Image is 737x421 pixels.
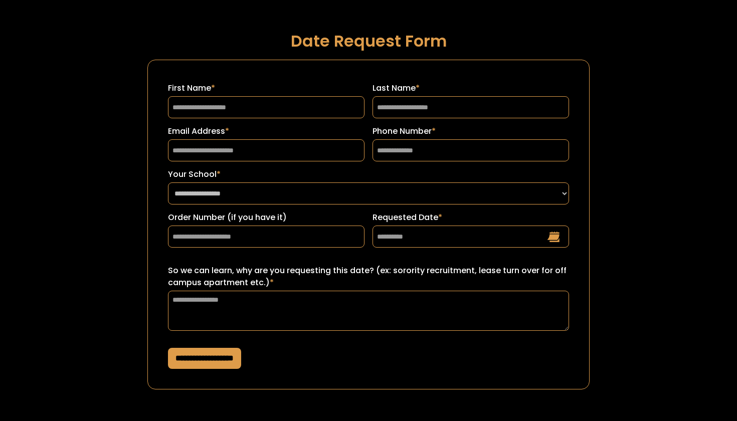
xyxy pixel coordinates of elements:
label: Your School [168,168,569,180]
label: Order Number (if you have it) [168,212,364,224]
label: So we can learn, why are you requesting this date? (ex: sorority recruitment, lease turn over for... [168,265,569,289]
label: Last Name [373,82,569,94]
label: Email Address [168,125,364,137]
label: Requested Date [373,212,569,224]
form: Request a Date Form [147,60,590,389]
h1: Date Request Form [147,32,590,50]
label: First Name [168,82,364,94]
label: Phone Number [373,125,569,137]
